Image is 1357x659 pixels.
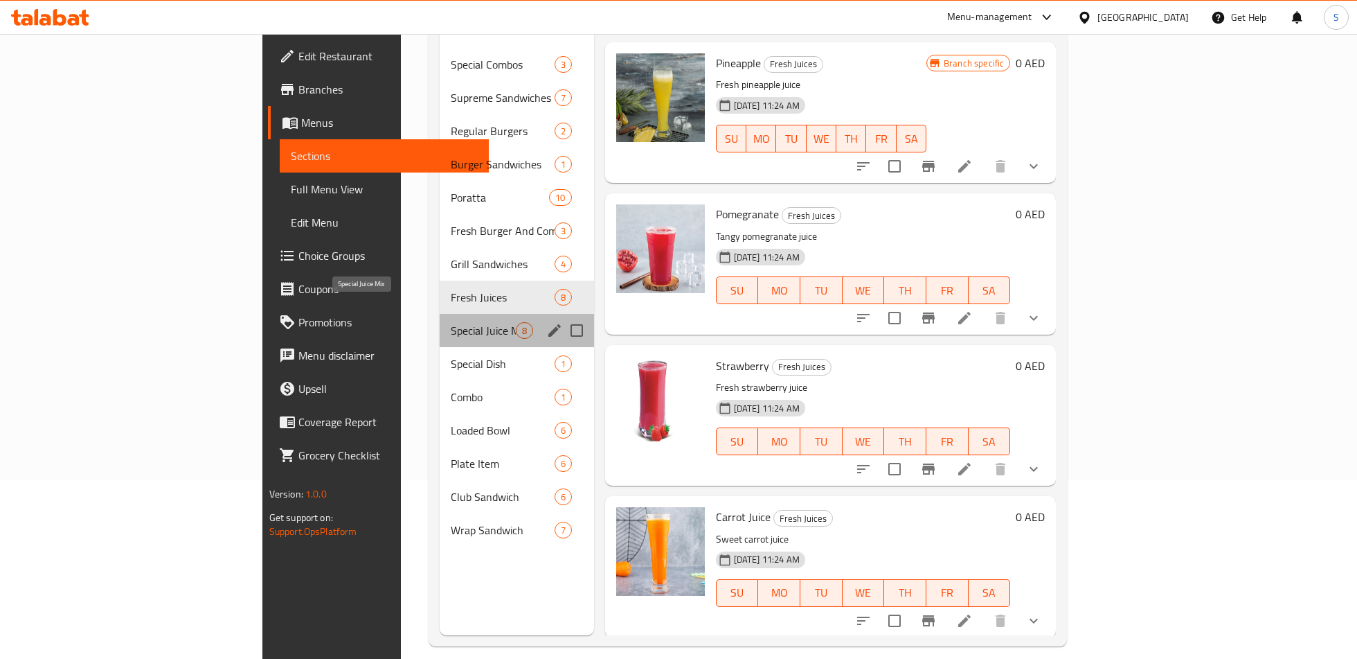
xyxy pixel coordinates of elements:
button: WE [843,579,885,607]
span: Special Combos [451,56,554,73]
div: items [555,289,572,306]
div: Fresh Juices [451,289,554,306]
div: Fresh Juices [782,207,841,224]
button: delete [984,604,1017,638]
div: Fresh Juices8 [440,281,594,314]
span: Promotions [298,314,478,331]
span: SU [722,129,741,149]
h6: 0 AED [1016,507,1045,527]
span: Fresh Juices [782,208,841,224]
span: TU [782,129,800,149]
span: Branches [298,81,478,98]
button: delete [984,150,1017,183]
span: SU [722,583,753,603]
span: 8 [516,324,532,337]
button: Branch-specific-item [912,301,945,335]
span: 7 [555,524,571,537]
span: [DATE] 11:24 AM [728,553,805,566]
span: Menu disclaimer [298,347,478,364]
span: [DATE] 11:24 AM [728,402,805,415]
div: Fresh Burger And Combo [451,222,554,239]
span: Special Dish [451,355,554,372]
div: Fresh Burger And Combo3 [440,214,594,247]
button: TU [776,125,806,152]
span: 1 [555,158,571,171]
div: items [555,355,572,372]
a: Edit menu item [956,613,973,629]
a: Promotions [268,306,489,339]
span: Coverage Report [298,414,478,430]
span: TH [842,129,861,149]
div: items [555,522,572,538]
span: MO [764,583,795,603]
button: TU [800,428,843,455]
span: TH [890,432,921,452]
svg: Show Choices [1025,158,1042,175]
div: Plate Item6 [440,447,594,480]
span: Version: [269,485,303,503]
span: Club Sandwich [451,489,554,505]
span: Fresh Juices [774,511,832,527]
span: Supreme Sandwiches [451,89,554,106]
div: Grill Sandwiches4 [440,247,594,281]
div: Loaded Bowl6 [440,414,594,447]
span: Plate Item [451,455,554,472]
span: Menus [301,114,478,131]
img: Carrot Juice [616,507,705,596]
button: TU [800,579,843,607]
button: TH [884,428,926,455]
span: FR [932,432,963,452]
button: SU [716,125,746,152]
a: Upsell [268,372,489,405]
button: SA [969,276,1011,304]
span: TU [806,583,837,603]
img: Pineapple [616,53,705,142]
button: show more [1017,150,1050,183]
span: WE [848,432,879,452]
div: Combo [451,389,554,405]
a: Support.OpsPlatform [269,522,357,541]
button: edit [544,320,565,341]
div: Poratta10 [440,181,594,214]
a: Edit Restaurant [268,39,489,73]
span: Sections [291,148,478,164]
span: 3 [555,225,571,238]
span: Burger Sandwiches [451,156,554,173]
span: Grill Sandwiches [451,256,554,272]
span: Strawberry [716,355,769,376]
div: Special Dish1 [440,347,594,380]
button: sort-choices [847,150,880,183]
svg: Show Choices [1025,461,1042,477]
button: MO [758,579,800,607]
span: Wrap Sandwich [451,522,554,538]
span: MO [764,432,795,452]
span: 6 [555,491,571,504]
span: Choice Groups [298,247,478,264]
div: Regular Burgers [451,123,554,139]
span: SA [974,281,1005,301]
button: FR [926,428,969,455]
p: Sweet carrot juice [716,531,1011,548]
button: FR [926,276,969,304]
span: Fresh Juices [773,359,831,375]
button: Branch-specific-item [912,452,945,486]
span: Get support on: [269,509,333,527]
span: 1 [555,391,571,404]
nav: Menu sections [440,42,594,552]
span: Edit Menu [291,214,478,231]
div: Combo1 [440,380,594,414]
a: Edit menu item [956,310,973,326]
svg: Show Choices [1025,613,1042,629]
button: SA [897,125,926,152]
span: WE [848,281,879,301]
button: SU [716,428,759,455]
span: Pineapple [716,53,761,73]
span: WE [848,583,879,603]
button: TU [800,276,843,304]
button: Branch-specific-item [912,150,945,183]
button: sort-choices [847,301,880,335]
